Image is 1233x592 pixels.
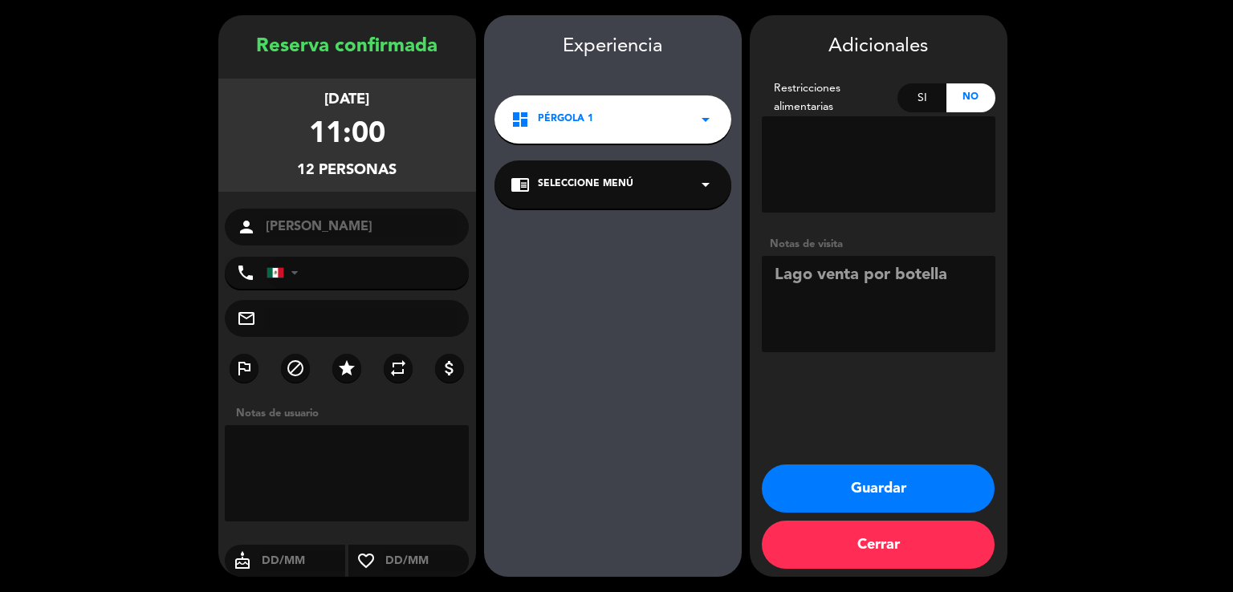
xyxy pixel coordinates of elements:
i: arrow_drop_down [696,110,715,129]
i: person [237,217,256,237]
i: block [286,359,305,378]
div: 12 personas [297,159,397,182]
i: outlined_flag [234,359,254,378]
i: arrow_drop_down [696,175,715,194]
div: 11:00 [309,112,385,159]
div: Notas de visita [762,236,995,253]
span: Seleccione Menú [538,176,633,193]
span: Pérgola 1 [538,112,593,128]
div: Restricciones alimentarias [762,79,898,116]
div: Si [897,83,946,112]
i: phone [236,263,255,282]
i: attach_money [440,359,459,378]
i: cake [225,551,260,570]
div: Experiencia [484,31,742,63]
div: Mexico (México): +52 [267,257,304,288]
button: Guardar [762,464,995,513]
i: favorite_border [348,551,384,570]
div: Adicionales [762,31,995,63]
button: Cerrar [762,521,995,569]
input: DD/MM [260,551,346,571]
div: No [946,83,995,112]
div: Notas de usuario [228,405,476,422]
i: star [337,359,356,378]
input: DD/MM [384,551,470,571]
div: [DATE] [324,88,369,112]
i: dashboard [511,110,530,129]
i: chrome_reader_mode [511,175,530,194]
i: mail_outline [237,309,256,328]
i: repeat [389,359,408,378]
div: Reserva confirmada [218,31,476,63]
